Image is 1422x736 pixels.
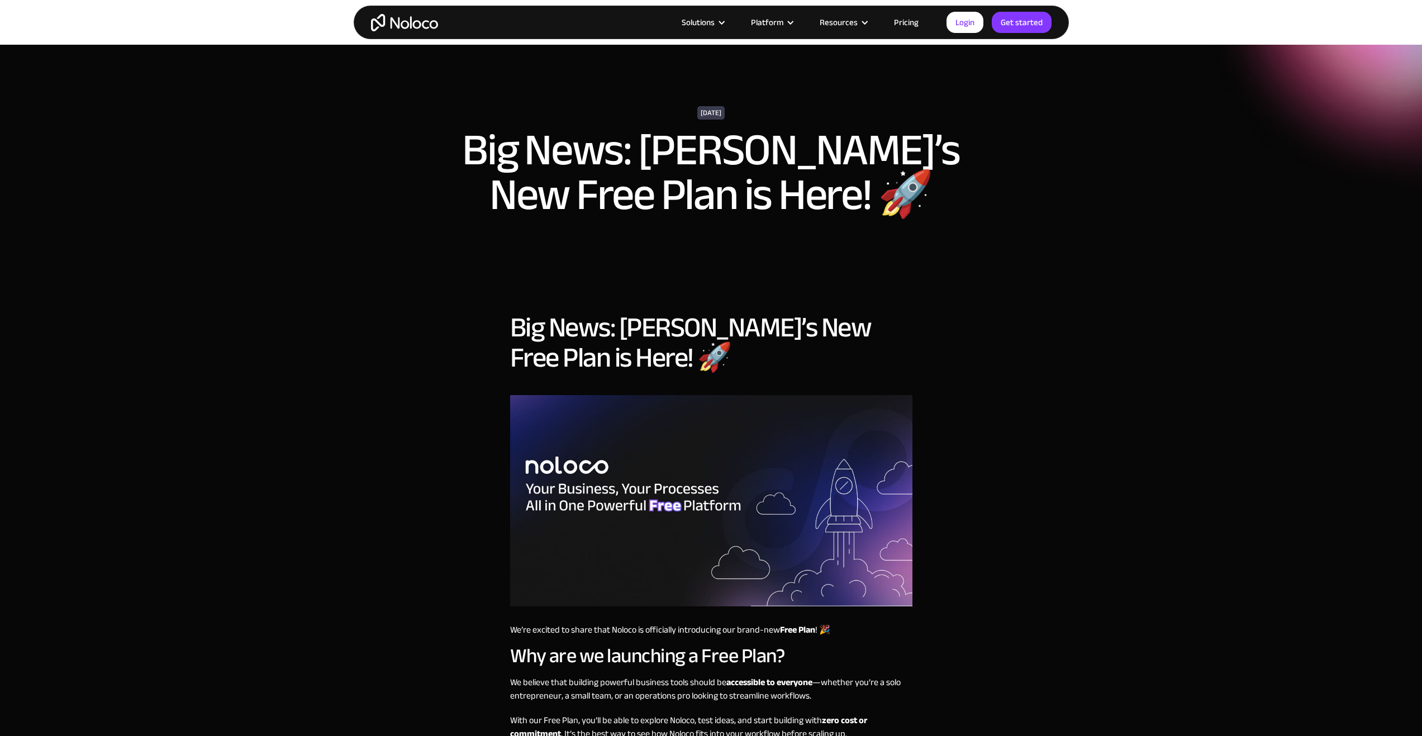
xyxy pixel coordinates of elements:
[668,15,737,30] div: Solutions
[880,15,933,30] a: Pricing
[682,15,715,30] div: Solutions
[992,12,1052,33] a: Get started
[510,623,912,637] p: We’re excited to share that Noloco is officially introducing our brand-new ! 🎉
[510,312,912,373] h2: Big News: [PERSON_NAME]’s New Free Plan is Here! 🚀
[751,15,783,30] div: Platform
[424,128,999,217] h1: Big News: [PERSON_NAME]’s New Free Plan is Here! 🚀
[820,15,858,30] div: Resources
[780,621,815,638] strong: Free Plan
[510,648,912,664] h3: Why are we launching a Free Plan?
[510,676,912,702] p: We believe that building powerful business tools should be —whether you’re a solo entrepreneur, a...
[806,15,880,30] div: Resources
[726,674,812,691] strong: accessible to everyone
[737,15,806,30] div: Platform
[371,14,438,31] a: home
[947,12,983,33] a: Login
[697,106,725,120] div: [DATE]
